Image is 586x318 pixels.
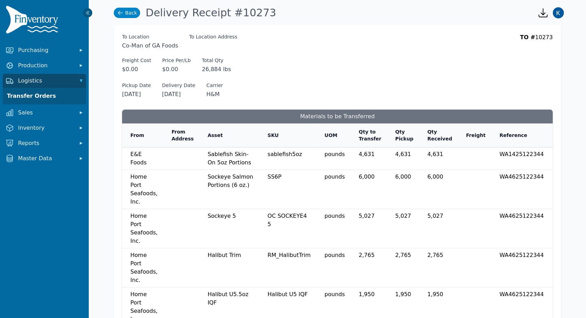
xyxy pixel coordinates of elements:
[491,170,553,209] td: WA4625122344
[325,252,345,258] span: pounds
[122,57,151,64] span: Freight Cost
[553,7,564,18] img: Kathleen Gray
[491,123,553,147] th: Reference
[18,109,74,117] span: Sales
[395,151,411,157] span: 4,631
[122,110,553,123] h3: Materials to be Transferred
[427,151,443,157] span: 4,631
[122,65,151,74] span: $0.00
[359,291,374,298] span: 1,950
[520,34,535,41] span: TO #
[206,82,223,89] span: Carrier
[259,209,316,248] td: OC SOCKEYE4 5
[18,77,74,85] span: Logistics
[130,252,158,283] span: Home Port Seafoods, Inc.
[208,213,236,219] span: Sockeye 5
[189,33,238,40] label: To Location Address
[122,33,178,40] span: To Location
[122,82,151,89] span: Pickup Date
[259,123,316,147] th: SKU
[427,173,443,180] span: 6,000
[3,43,86,57] button: Purchasing
[206,90,223,98] span: H&M
[208,252,241,258] span: Halibut Trim
[3,136,86,150] button: Reports
[359,252,374,258] span: 2,765
[18,139,74,147] span: Reports
[316,123,351,147] th: UOM
[208,173,253,188] span: Sockeye Salmon Portions (6 oz.)
[122,42,178,50] span: Co-Man of GA Foods
[359,151,374,157] span: 4,631
[18,61,74,70] span: Production
[202,65,231,74] span: 26,884 lbs
[199,123,259,147] th: Asset
[359,213,374,219] span: 5,027
[162,57,191,64] label: Price Per/Lb
[259,147,316,170] td: sablefish5oz
[3,59,86,72] button: Production
[130,151,147,166] span: E&E Foods
[325,173,345,180] span: pounds
[491,209,553,248] td: WA4625122344
[162,90,195,98] span: [DATE]
[162,65,191,74] span: $0.00
[3,121,86,135] button: Inventory
[350,123,387,147] th: Qty to Transfer
[122,90,151,98] span: [DATE]
[427,213,443,219] span: 5,027
[395,213,411,219] span: 5,027
[458,123,491,147] th: Freight
[491,248,553,287] td: WA4625122344
[259,170,316,209] td: SS6P
[3,152,86,165] button: Master Data
[208,291,249,306] span: Halibut U5.5oz IQF
[122,123,163,147] th: From
[3,74,86,88] button: Logistics
[208,151,251,166] span: Sablefish Skin-On 5oz Portions
[18,124,74,132] span: Inventory
[259,248,316,287] td: RM_HalibutTrim
[3,106,86,120] button: Sales
[395,291,411,298] span: 1,950
[520,33,553,50] div: 10273
[325,291,345,298] span: pounds
[18,154,74,163] span: Master Data
[427,252,443,258] span: 2,765
[4,89,85,103] a: Transfer Orders
[18,46,74,54] span: Purchasing
[162,82,195,89] span: Delivery Date
[395,252,411,258] span: 2,765
[146,7,276,19] h1: Delivery Receipt #10273
[387,123,419,147] th: Qty Pickup
[163,123,199,147] th: From Address
[427,291,443,298] span: 1,950
[202,57,231,64] label: Total Qty
[114,8,140,18] a: Back
[395,173,411,180] span: 6,000
[325,151,345,157] span: pounds
[6,6,61,36] img: Finventory
[325,213,345,219] span: pounds
[359,173,374,180] span: 6,000
[130,213,158,244] span: Home Port Seafoods, Inc.
[130,173,158,205] span: Home Port Seafoods, Inc.
[419,123,458,147] th: Qty Received
[491,147,553,170] td: WA1425122344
